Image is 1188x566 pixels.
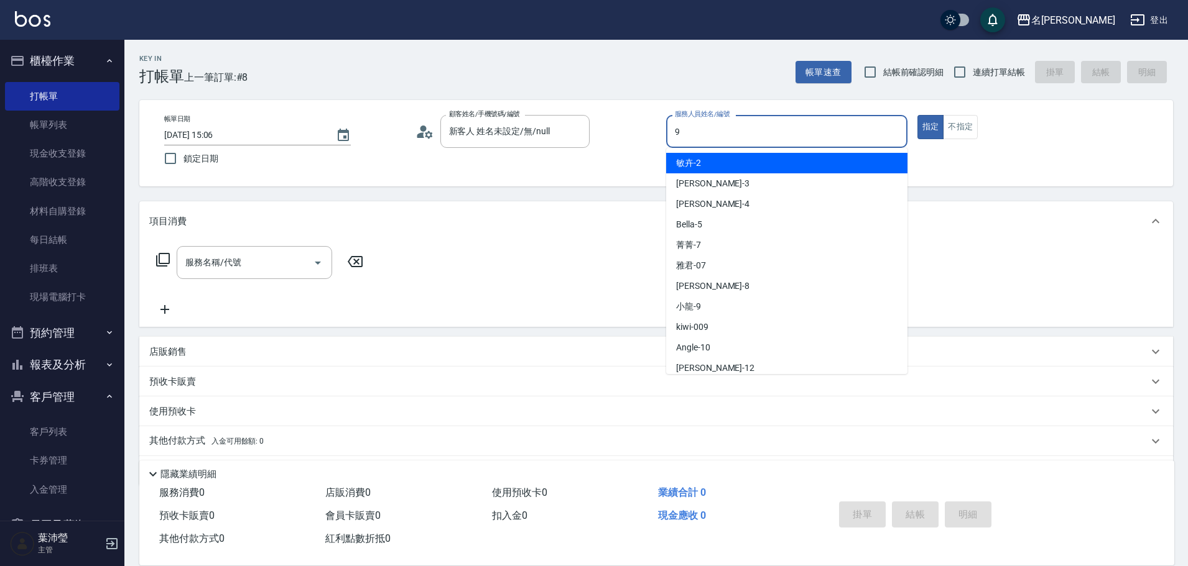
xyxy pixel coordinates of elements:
[5,283,119,311] a: 現場電腦打卡
[160,468,216,481] p: 隱藏業績明細
[325,486,371,498] span: 店販消費 0
[492,509,527,521] span: 扣入金 0
[676,259,706,272] span: 雅君 -07
[658,486,706,498] span: 業績合計 0
[159,486,205,498] span: 服務消費 0
[139,396,1173,426] div: 使用預收卡
[15,11,50,27] img: Logo
[139,456,1173,486] div: 備註及來源
[5,111,119,139] a: 帳單列表
[973,66,1025,79] span: 連續打單結帳
[676,321,708,334] span: kiwi -009
[1125,9,1173,32] button: 登出
[676,198,749,211] span: [PERSON_NAME] -4
[139,55,184,63] h2: Key In
[676,362,754,375] span: [PERSON_NAME] -12
[5,254,119,283] a: 排班表
[5,317,119,349] button: 預約管理
[676,177,749,190] span: [PERSON_NAME] -3
[675,109,730,119] label: 服務人員姓名/編號
[38,532,101,544] h5: 葉沛瑩
[1011,7,1120,33] button: 名[PERSON_NAME]
[308,253,328,273] button: Open
[676,300,701,313] span: 小龍 -9
[5,197,119,226] a: 材料自購登錄
[5,226,119,254] a: 每日結帳
[164,114,190,124] label: 帳單日期
[183,152,218,165] span: 鎖定日期
[658,509,706,521] span: 現金應收 0
[149,375,196,388] p: 預收卡販賣
[325,532,391,544] span: 紅利點數折抵 0
[38,544,101,555] p: 主管
[676,157,701,170] span: 敏卉 -2
[5,509,119,541] button: 員工及薪資
[449,109,520,119] label: 顧客姓名/手機號碼/編號
[1031,12,1115,28] div: 名[PERSON_NAME]
[676,341,710,354] span: Angle -10
[5,45,119,77] button: 櫃檯作業
[139,68,184,85] h3: 打帳單
[211,437,264,445] span: 入金可用餘額: 0
[149,434,264,448] p: 其他付款方式
[184,70,248,85] span: 上一筆訂單:#8
[325,509,381,521] span: 會員卡販賣 0
[149,345,187,358] p: 店販銷售
[796,61,852,84] button: 帳單速查
[980,7,1005,32] button: save
[5,418,119,446] a: 客戶列表
[5,475,119,504] a: 入金管理
[328,121,358,150] button: Choose date, selected date is 2025-09-08
[149,405,196,418] p: 使用預收卡
[149,215,187,228] p: 項目消費
[139,337,1173,367] div: 店販銷售
[159,532,225,544] span: 其他付款方式 0
[676,218,702,231] span: Bella -5
[5,446,119,475] a: 卡券管理
[139,426,1173,456] div: 其他付款方式入金可用餘額: 0
[5,168,119,196] a: 高階收支登錄
[917,115,944,139] button: 指定
[5,381,119,413] button: 客戶管理
[492,486,547,498] span: 使用預收卡 0
[883,66,944,79] span: 結帳前確認明細
[10,531,35,556] img: Person
[5,139,119,168] a: 現金收支登錄
[676,239,701,252] span: 菁菁 -7
[159,509,215,521] span: 預收卡販賣 0
[943,115,978,139] button: 不指定
[5,82,119,111] a: 打帳單
[676,280,749,293] span: [PERSON_NAME] -8
[5,349,119,381] button: 報表及分析
[139,367,1173,396] div: 預收卡販賣
[164,125,323,145] input: YYYY/MM/DD hh:mm
[139,201,1173,241] div: 項目消費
